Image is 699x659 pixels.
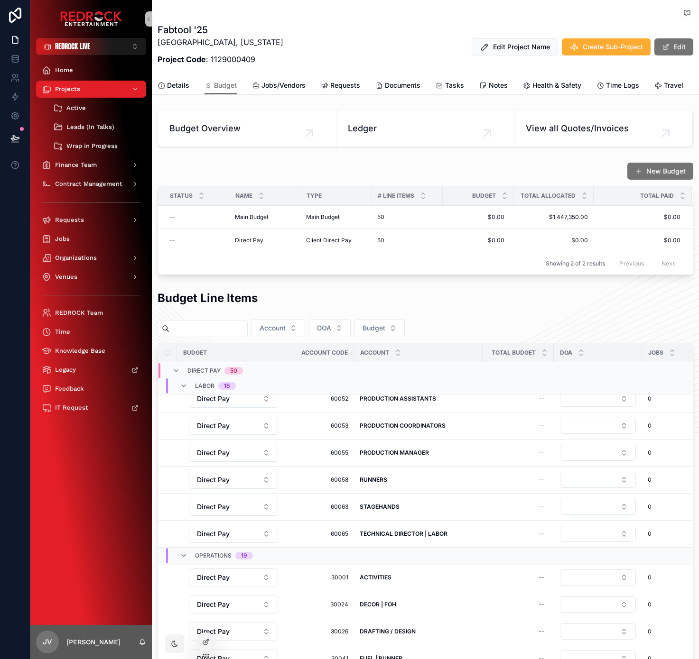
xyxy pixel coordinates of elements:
button: Select Button [560,526,636,542]
button: Select Button [189,444,278,462]
span: 0 [648,395,652,403]
h1: Fabtool '25 [158,23,283,37]
a: Feedback [36,380,146,397]
span: Wrap in Progress [66,142,118,150]
a: 30026 [290,628,348,635]
a: Active [47,100,146,117]
a: -- [488,418,548,433]
h2: Budget Line Items [158,290,258,306]
span: Jobs/Vendors [261,81,306,90]
span: 0 [648,422,652,430]
span: Contract Management [55,180,122,188]
button: Create Sub-Project [562,38,651,55]
button: Select Button [189,498,278,516]
span: Home [55,66,73,74]
span: Legacy [55,366,76,374]
p: [PERSON_NAME] [66,637,121,647]
a: 60053 [290,422,348,430]
span: Requests [330,81,360,90]
strong: STAGEHANDS [360,503,400,510]
span: Notes [489,81,508,90]
strong: RUNNERS [360,476,387,483]
a: Time Logs [596,77,639,96]
span: Organizations [55,254,97,262]
a: RUNNERS [360,476,477,484]
a: Select Button [188,416,279,435]
a: Time [36,323,146,340]
span: Budget Overview [169,122,325,135]
span: $0.00 [452,213,504,221]
span: Account [360,349,389,357]
a: Projects [36,81,146,98]
a: Select Button [559,596,636,613]
a: Knowledge Base [36,342,146,359]
span: 60063 [290,503,348,511]
span: Showing 2 of 2 results [546,260,605,267]
div: -- [539,628,544,635]
span: Budget [472,192,496,200]
a: 60065 [290,530,348,538]
a: Select Button [188,568,279,587]
span: Direct Pay [197,475,230,485]
a: Budget [205,77,237,95]
a: Details [158,77,189,96]
div: 50 [230,367,237,375]
a: Select Button [188,595,279,614]
a: PRODUCTION ASSISTANTS [360,395,477,403]
button: Select Button [189,622,278,641]
span: Jobs [55,235,70,243]
span: Main Budget [306,213,340,221]
p: [GEOGRAPHIC_DATA], [US_STATE] [158,37,283,48]
a: Venues [36,268,146,285]
a: $0.00 [448,233,508,248]
span: Direct Pay [197,627,230,636]
a: DRAFTING / DESIGN [360,628,477,635]
span: REDROCK Team [55,309,103,317]
a: -- [488,597,548,612]
span: Total Budget [492,349,536,357]
strong: DECOR | FOH [360,601,396,608]
span: Tasks [445,81,464,90]
a: Select Button [188,443,279,462]
button: Select Button [560,499,636,515]
span: 0 [648,574,652,581]
div: -- [539,476,544,484]
button: Select Button [354,319,405,337]
span: IT Request [55,404,88,412]
button: New Budget [627,163,693,180]
div: 19 [241,552,247,559]
a: Requests [321,77,360,96]
strong: ACTIVITIES [360,574,391,581]
a: Home [36,62,146,79]
span: View all Quotes/Invoices [526,122,681,135]
span: Budget [183,349,207,357]
a: Contract Management [36,175,146,192]
button: Select Button [189,471,278,489]
a: DECOR | FOH [360,601,477,608]
span: Jobs [648,349,663,357]
a: Direct Pay [235,237,295,244]
span: $0.00 [594,213,680,221]
span: Ledger [348,122,503,135]
span: Time [55,328,70,336]
span: Projects [55,85,80,93]
span: # Line Items [378,192,414,200]
a: Client Direct Pay [306,237,366,244]
a: Select Button [188,524,279,543]
span: Direct Pay [197,421,230,430]
button: Select Button [36,38,146,55]
a: PRODUCTION COORDINATORS [360,422,477,430]
span: Feedback [55,385,84,393]
button: Edit [654,38,693,55]
button: Select Button [189,390,278,408]
a: -- [488,391,548,406]
span: 0 [648,628,652,635]
span: DOA [317,323,331,333]
span: Finance Team [55,161,97,169]
button: Select Button [560,445,636,461]
a: 60055 [290,449,348,457]
span: 0 [648,476,652,484]
a: $0.00 [448,210,508,225]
